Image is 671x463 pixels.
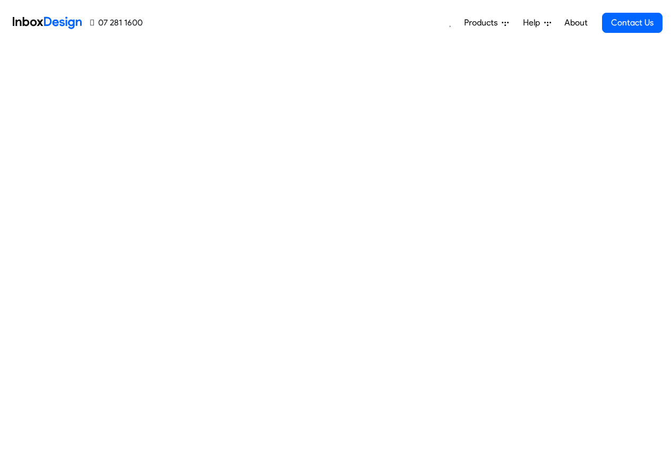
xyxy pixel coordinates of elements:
a: 07 281 1600 [90,16,143,29]
a: Help [519,12,555,33]
a: Products [460,12,513,33]
a: About [561,12,590,33]
a: Contact Us [602,13,663,33]
span: Products [464,16,502,29]
span: Help [523,16,544,29]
